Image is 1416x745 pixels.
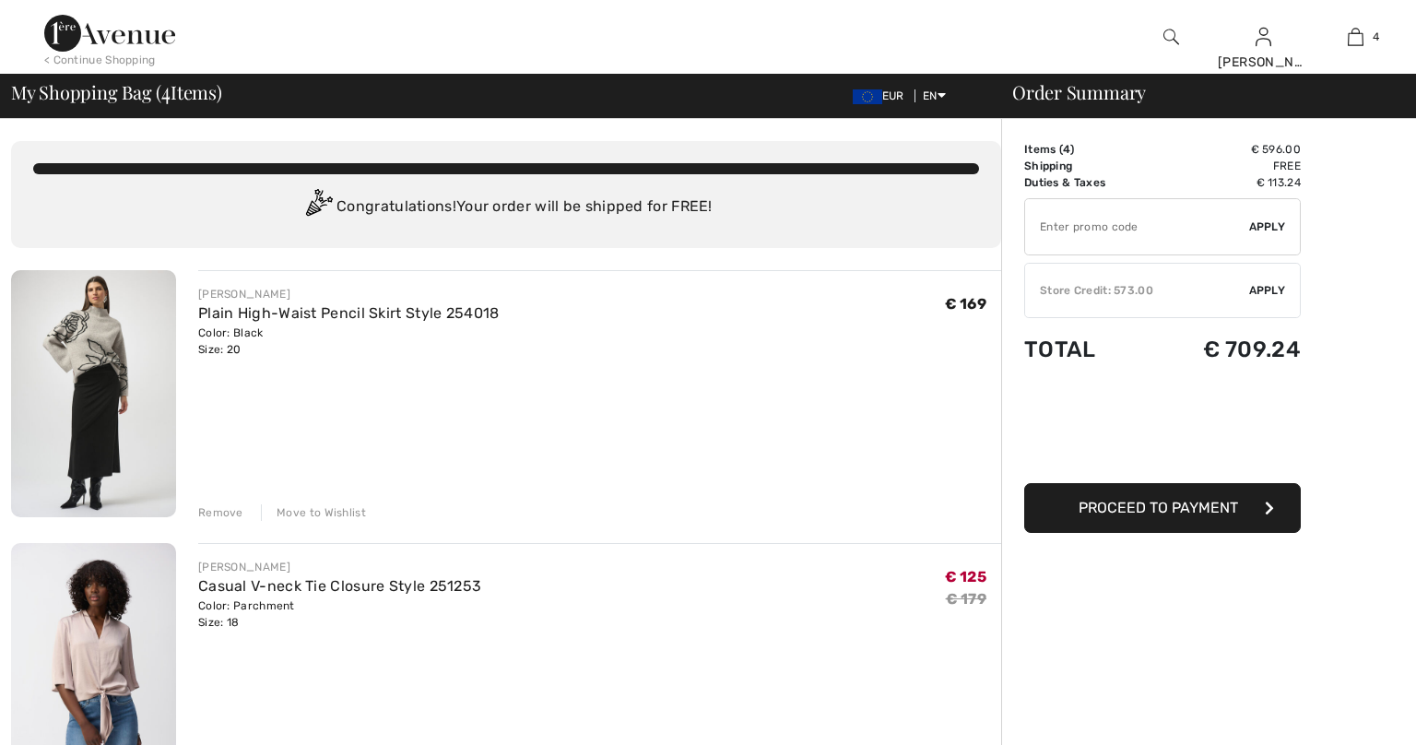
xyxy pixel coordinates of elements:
[198,597,481,631] div: Color: Parchment Size: 18
[198,504,243,521] div: Remove
[1025,199,1249,254] input: Promo code
[1025,282,1249,299] div: Store Credit: 573.00
[198,325,500,358] div: Color: Black Size: 20
[946,590,987,608] s: € 179
[1024,158,1150,174] td: Shipping
[1024,381,1301,477] iframe: PayPal
[11,270,176,517] img: Plain High-Waist Pencil Skirt Style 254018
[198,304,500,322] a: Plain High-Waist Pencil Skirt Style 254018
[1218,53,1308,72] div: [PERSON_NAME]
[945,295,987,313] span: € 169
[1024,483,1301,533] button: Proceed to Payment
[33,189,979,226] div: Congratulations! Your order will be shipped for FREE!
[1249,219,1286,235] span: Apply
[1150,141,1301,158] td: € 596.00
[1256,28,1271,45] a: Sign In
[198,577,481,595] a: Casual V-neck Tie Closure Style 251253
[945,568,987,585] span: € 125
[198,286,500,302] div: [PERSON_NAME]
[1310,26,1400,48] a: 4
[1373,29,1379,45] span: 4
[1024,318,1150,381] td: Total
[261,504,366,521] div: Move to Wishlist
[1150,174,1301,191] td: € 113.24
[1079,499,1238,516] span: Proceed to Payment
[990,83,1405,101] div: Order Summary
[1256,26,1271,48] img: My Info
[923,89,946,102] span: EN
[44,15,175,52] img: 1ère Avenue
[198,559,481,575] div: [PERSON_NAME]
[853,89,912,102] span: EUR
[1024,174,1150,191] td: Duties & Taxes
[1150,318,1301,381] td: € 709.24
[1063,143,1070,156] span: 4
[1150,158,1301,174] td: Free
[853,89,882,104] img: Euro
[44,52,156,68] div: < Continue Shopping
[1348,26,1363,48] img: My Bag
[1249,282,1286,299] span: Apply
[1024,141,1150,158] td: Items ( )
[300,189,336,226] img: Congratulation2.svg
[11,83,222,101] span: My Shopping Bag ( Items)
[1163,26,1179,48] img: search the website
[161,78,171,102] span: 4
